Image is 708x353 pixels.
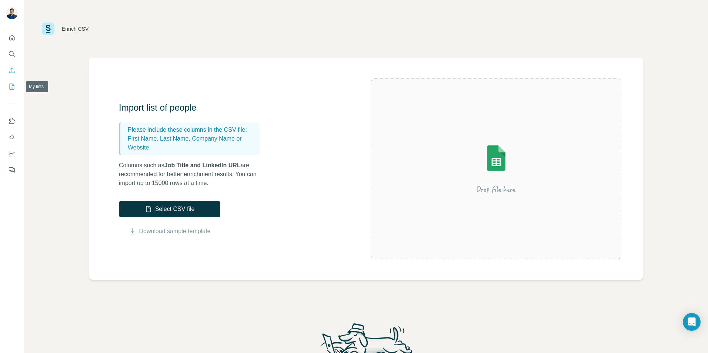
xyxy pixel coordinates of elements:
img: Surfe Illustration - Drop file here or select below [430,124,563,213]
button: Select CSV file [119,201,220,217]
a: Download sample template [139,227,211,236]
div: Open Intercom Messenger [683,313,701,331]
button: Feedback [6,163,18,176]
p: Please include these columns in the CSV file: [128,125,257,134]
button: Quick start [6,31,18,44]
p: First Name, Last Name, Company Name or Website. [128,134,257,152]
div: Enrich CSV [62,25,88,33]
button: Search [6,47,18,61]
img: Avatar [6,7,18,19]
button: My lists [6,80,18,93]
h3: Import list of people [119,102,267,114]
button: Dashboard [6,147,18,160]
span: Job Title and LinkedIn URL [164,162,241,168]
button: Enrich CSV [6,64,18,77]
img: Surfe Logo [42,23,54,35]
button: Use Surfe API [6,131,18,144]
button: Download sample template [119,227,220,236]
p: Columns such as are recommended for better enrichment results. You can import up to 15000 rows at... [119,161,267,188]
button: Use Surfe on LinkedIn [6,114,18,128]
